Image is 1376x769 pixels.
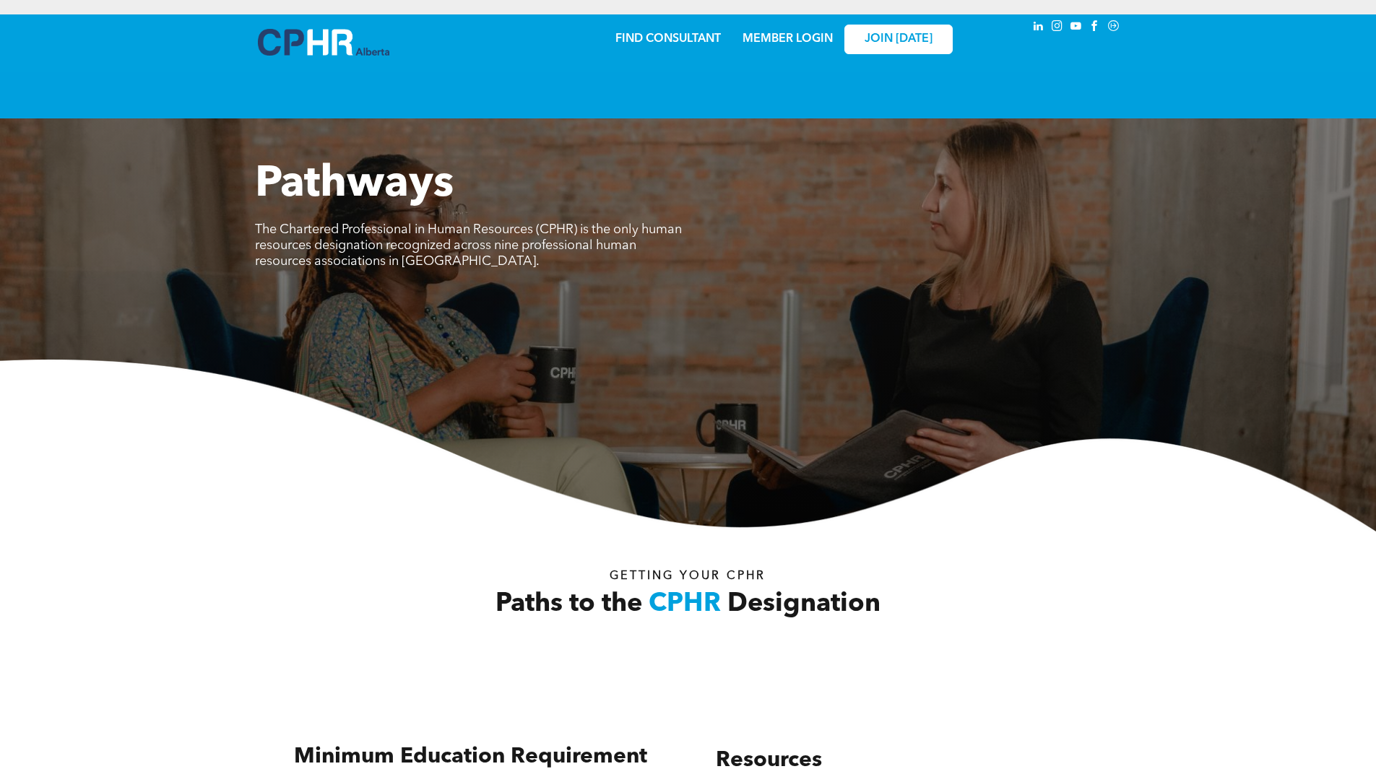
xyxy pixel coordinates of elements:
[1031,18,1047,38] a: linkedin
[255,223,682,268] span: The Chartered Professional in Human Resources (CPHR) is the only human resources designation reco...
[865,32,933,46] span: JOIN [DATE]
[743,33,833,45] a: MEMBER LOGIN
[258,29,389,56] img: A blue and white logo for cp alberta
[1087,18,1103,38] a: facebook
[615,33,721,45] a: FIND CONSULTANT
[610,570,766,582] span: Getting your Cphr
[727,591,880,617] span: Designation
[1050,18,1065,38] a: instagram
[1106,18,1122,38] a: Social network
[496,591,642,617] span: Paths to the
[844,25,953,54] a: JOIN [DATE]
[649,591,721,617] span: CPHR
[1068,18,1084,38] a: youtube
[255,163,454,207] span: Pathways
